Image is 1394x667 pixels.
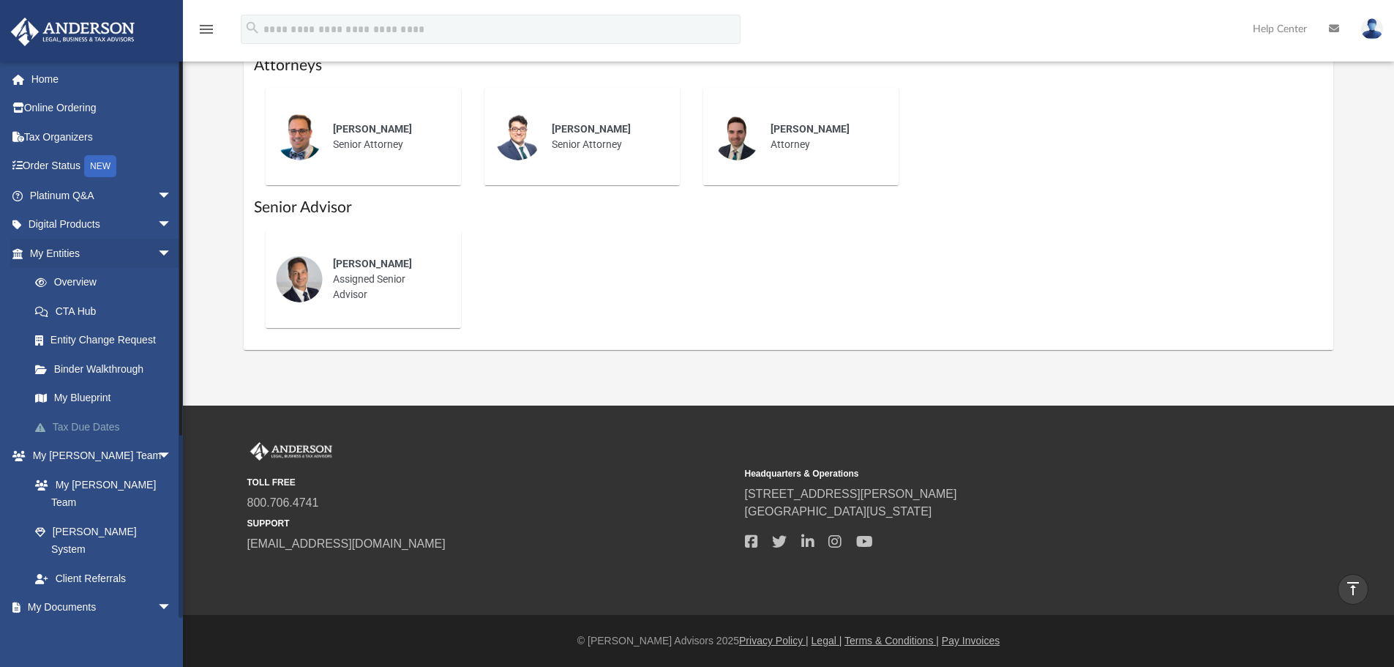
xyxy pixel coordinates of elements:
[10,441,187,471] a: My [PERSON_NAME] Teamarrow_drop_down
[771,123,850,135] span: [PERSON_NAME]
[198,21,215,38] i: menu
[812,635,842,646] a: Legal |
[20,564,187,593] a: Client Referrals
[20,297,194,326] a: CTA Hub
[1361,18,1383,40] img: User Pic
[552,123,631,135] span: [PERSON_NAME]
[276,256,323,302] img: thumbnail
[247,476,735,489] small: TOLL FREE
[542,111,670,163] div: Senior Attorney
[198,28,215,38] a: menu
[1338,574,1368,605] a: vertical_align_top
[739,635,809,646] a: Privacy Policy |
[745,488,957,500] a: [STREET_ADDRESS][PERSON_NAME]
[247,517,735,530] small: SUPPORT
[10,210,194,239] a: Digital Productsarrow_drop_down
[157,441,187,472] span: arrow_drop_down
[183,633,1394,649] div: © [PERSON_NAME] Advisors 2025
[20,470,179,517] a: My [PERSON_NAME] Team
[157,210,187,240] span: arrow_drop_down
[713,113,760,160] img: thumbnail
[1344,580,1362,597] i: vertical_align_top
[10,94,194,123] a: Online Ordering
[247,442,335,461] img: Anderson Advisors Platinum Portal
[247,537,446,550] a: [EMAIL_ADDRESS][DOMAIN_NAME]
[20,326,194,355] a: Entity Change Request
[247,496,319,509] a: 800.706.4741
[10,593,187,622] a: My Documentsarrow_drop_down
[10,64,194,94] a: Home
[10,122,194,152] a: Tax Organizers
[10,152,194,182] a: Order StatusNEW
[10,239,194,268] a: My Entitiesarrow_drop_down
[7,18,139,46] img: Anderson Advisors Platinum Portal
[157,181,187,211] span: arrow_drop_down
[323,111,451,163] div: Senior Attorney
[20,268,194,297] a: Overview
[20,517,187,564] a: [PERSON_NAME] System
[20,384,187,413] a: My Blueprint
[84,155,116,177] div: NEW
[745,467,1232,480] small: Headquarters & Operations
[157,593,187,623] span: arrow_drop_down
[323,246,451,313] div: Assigned Senior Advisor
[333,258,412,269] span: [PERSON_NAME]
[276,113,323,160] img: thumbnail
[942,635,1000,646] a: Pay Invoices
[254,197,1324,218] h1: Senior Advisor
[745,505,932,518] a: [GEOGRAPHIC_DATA][US_STATE]
[244,20,261,36] i: search
[495,113,542,160] img: thumbnail
[333,123,412,135] span: [PERSON_NAME]
[20,354,194,384] a: Binder Walkthrough
[10,181,194,210] a: Platinum Q&Aarrow_drop_down
[760,111,888,163] div: Attorney
[254,55,1324,76] h1: Attorneys
[20,412,194,441] a: Tax Due Dates
[157,239,187,269] span: arrow_drop_down
[844,635,939,646] a: Terms & Conditions |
